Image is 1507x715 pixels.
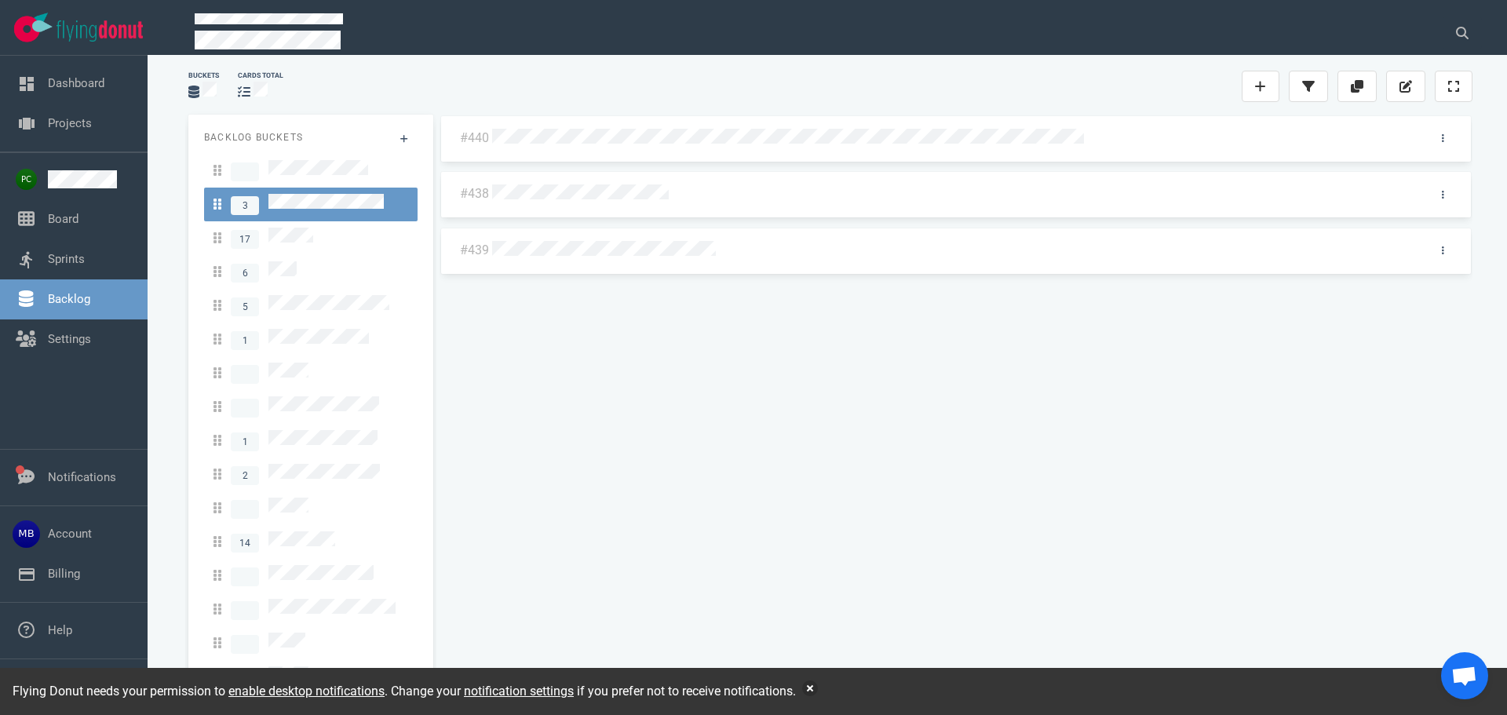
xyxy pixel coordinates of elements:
[204,221,418,255] a: 17
[48,76,104,90] a: Dashboard
[48,623,72,637] a: Help
[231,432,259,451] span: 1
[231,297,259,316] span: 5
[464,684,574,699] a: notification settings
[204,188,418,221] a: 3
[385,684,796,699] span: . Change your if you prefer not to receive notifications.
[13,684,385,699] span: Flying Donut needs your permission to
[204,323,418,356] a: 1
[460,243,489,257] a: #439
[231,466,259,485] span: 2
[204,255,418,289] a: 6
[48,116,92,130] a: Projects
[1441,652,1488,699] a: Open de chat
[48,470,116,484] a: Notifications
[460,130,489,145] a: #440
[238,71,283,81] div: cards total
[231,196,259,215] span: 3
[57,20,143,42] img: Flying Donut text logo
[231,331,259,350] span: 1
[48,527,92,541] a: Account
[204,424,418,458] a: 1
[231,264,259,283] span: 6
[48,212,78,226] a: Board
[460,186,489,201] a: #438
[204,289,418,323] a: 5
[204,130,418,144] p: Backlog Buckets
[48,292,90,306] a: Backlog
[231,230,259,249] span: 17
[48,567,80,581] a: Billing
[48,252,85,266] a: Sprints
[204,525,418,559] a: 14
[228,684,385,699] a: enable desktop notifications
[231,534,259,553] span: 14
[48,332,91,346] a: Settings
[204,458,418,491] a: 2
[188,71,219,81] div: Buckets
